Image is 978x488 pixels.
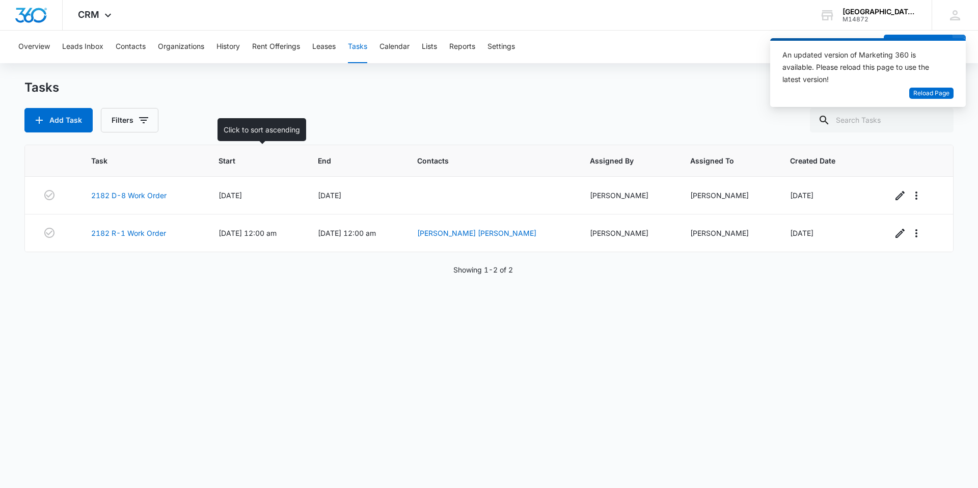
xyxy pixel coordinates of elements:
button: Contacts [116,31,146,63]
button: Reload Page [909,88,954,99]
div: account name [843,8,917,16]
button: Lists [422,31,437,63]
div: Click to sort ascending [218,118,306,141]
button: History [216,31,240,63]
button: Rent Offerings [252,31,300,63]
button: Overview [18,31,50,63]
button: Calendar [379,31,410,63]
button: Filters [101,108,158,132]
div: [PERSON_NAME] [590,190,665,201]
div: [PERSON_NAME] [690,228,766,238]
span: CRM [78,9,99,20]
button: Leases [312,31,336,63]
div: account id [843,16,917,23]
span: [DATE] 12:00 am [318,229,376,237]
span: Created Date [790,155,853,166]
span: [DATE] [318,191,341,200]
span: End [318,155,378,166]
span: [DATE] [790,229,813,237]
span: [DATE] 12:00 am [219,229,277,237]
button: Reports [449,31,475,63]
span: [DATE] [790,191,813,200]
div: [PERSON_NAME] [590,228,665,238]
h1: Tasks [24,80,59,95]
a: [PERSON_NAME] [PERSON_NAME] [417,229,536,237]
span: [DATE] [219,191,242,200]
button: Leads Inbox [62,31,103,63]
span: Assigned By [590,155,650,166]
span: Reload Page [913,89,949,98]
span: Task [91,155,179,166]
a: 2182 D-8 Work Order [91,190,167,201]
input: Search Tasks [810,108,954,132]
span: Contacts [417,155,551,166]
div: An updated version of Marketing 360 is available. Please reload this page to use the latest version! [782,49,941,86]
span: Assigned To [690,155,751,166]
button: Organizations [158,31,204,63]
button: Settings [487,31,515,63]
a: 2182 R-1 Work Order [91,228,166,238]
button: Add Contact [884,35,953,59]
p: Showing 1-2 of 2 [453,264,513,275]
button: Tasks [348,31,367,63]
div: [PERSON_NAME] [690,190,766,201]
span: Start [219,155,279,166]
button: Add Task [24,108,93,132]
